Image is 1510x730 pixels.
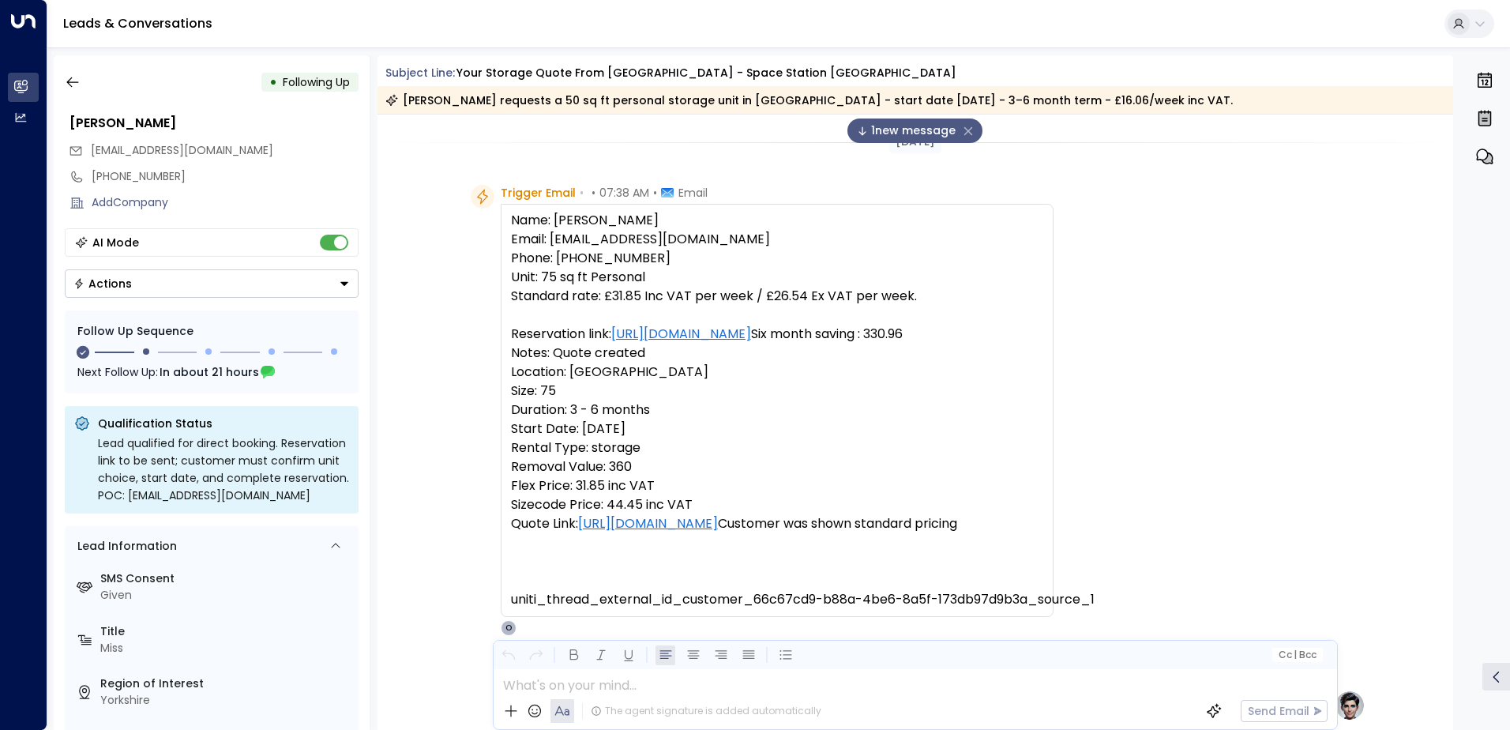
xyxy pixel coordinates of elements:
[269,68,277,96] div: •
[91,142,273,158] span: [EMAIL_ADDRESS][DOMAIN_NAME]
[501,620,516,636] div: O
[511,211,1043,609] pre: Name: [PERSON_NAME] Email: [EMAIL_ADDRESS][DOMAIN_NAME] Phone: [PHONE_NUMBER] Unit: 75 sq ft Pers...
[77,323,346,340] div: Follow Up Sequence
[91,142,273,159] span: celinemotta23@gmail.com
[63,14,212,32] a: Leads & Conversations
[526,645,546,665] button: Redo
[1271,648,1322,663] button: Cc|Bcc
[653,185,657,201] span: •
[578,514,718,533] a: [URL][DOMAIN_NAME]
[100,587,352,604] div: Given
[98,416,349,431] p: Qualification Status
[100,570,352,587] label: SMS Consent
[501,185,576,201] span: Trigger Email
[592,185,595,201] span: •
[100,640,352,657] div: Miss
[385,65,455,81] span: Subject Line:
[100,692,352,709] div: Yorkshire
[72,538,177,555] div: Lead Information
[100,675,352,692] label: Region of Interest
[65,269,359,298] div: Button group with a nested menu
[77,363,346,381] div: Next Follow Up:
[100,623,352,640] label: Title
[92,168,359,185] div: [PHONE_NUMBER]
[65,269,359,298] button: Actions
[591,704,821,718] div: The agent signature is added automatically
[498,645,518,665] button: Undo
[92,194,359,211] div: AddCompany
[1278,649,1316,660] span: Cc Bcc
[160,363,259,381] span: In about 21 hours
[611,325,751,344] a: [URL][DOMAIN_NAME]
[98,435,349,504] div: Lead qualified for direct booking. Reservation link to be sent; customer must confirm unit choice...
[1334,690,1365,721] img: profile-logo.png
[73,277,132,291] div: Actions
[857,122,956,139] span: 1 new message
[283,74,350,90] span: Following Up
[456,65,956,81] div: Your storage quote from [GEOGRAPHIC_DATA] - Space Station [GEOGRAPHIC_DATA]
[847,119,982,143] div: 1new message
[92,235,139,250] div: AI Mode
[385,92,1233,108] div: [PERSON_NAME] requests a 50 sq ft personal storage unit in [GEOGRAPHIC_DATA] - start date [DATE] ...
[678,185,708,201] span: Email
[69,114,359,133] div: [PERSON_NAME]
[599,185,649,201] span: 07:38 AM
[1294,649,1297,660] span: |
[580,185,584,201] span: •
